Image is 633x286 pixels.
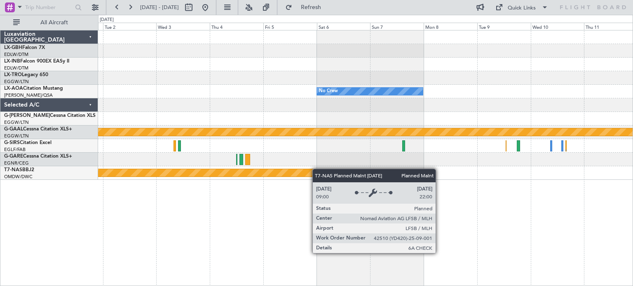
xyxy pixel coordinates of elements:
a: OMDW/DWC [4,174,33,180]
a: EDLW/DTM [4,51,28,58]
a: LX-AOACitation Mustang [4,86,63,91]
div: Sat 6 [317,23,370,30]
a: LX-INBFalcon 900EX EASy II [4,59,69,64]
span: T7-NAS [4,167,22,172]
div: Wed 3 [156,23,210,30]
div: Quick Links [508,4,536,12]
div: Wed 10 [531,23,584,30]
span: LX-AOA [4,86,23,91]
span: Refresh [294,5,328,10]
a: G-[PERSON_NAME]Cessna Citation XLS [4,113,96,118]
a: G-GAALCessna Citation XLS+ [4,127,72,132]
a: LX-TROLegacy 650 [4,72,48,77]
div: Tue 2 [103,23,157,30]
a: EGGW/LTN [4,79,29,85]
span: G-GARE [4,154,23,159]
div: Thu 4 [210,23,263,30]
a: EGGW/LTN [4,133,29,139]
a: G-SIRSCitation Excel [4,140,52,145]
button: All Aircraft [9,16,89,29]
span: G-[PERSON_NAME] [4,113,50,118]
input: Trip Number [25,1,73,14]
div: No Crew [319,85,338,98]
span: [DATE] - [DATE] [140,4,179,11]
button: Refresh [281,1,331,14]
div: Fri 5 [263,23,317,30]
a: EGGW/LTN [4,119,29,126]
div: [DATE] [100,16,114,23]
a: G-GARECessna Citation XLS+ [4,154,72,159]
span: All Aircraft [21,20,87,26]
span: G-SIRS [4,140,20,145]
a: LX-GBHFalcon 7X [4,45,45,50]
a: [PERSON_NAME]/QSA [4,92,53,98]
a: EGLF/FAB [4,146,26,153]
a: EDLW/DTM [4,65,28,71]
div: Tue 9 [477,23,531,30]
span: LX-TRO [4,72,22,77]
button: Quick Links [491,1,552,14]
a: T7-NASBBJ2 [4,167,34,172]
div: Sun 7 [370,23,424,30]
a: EGNR/CEG [4,160,29,166]
span: LX-GBH [4,45,22,50]
div: Mon 8 [424,23,477,30]
span: G-GAAL [4,127,23,132]
span: LX-INB [4,59,20,64]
